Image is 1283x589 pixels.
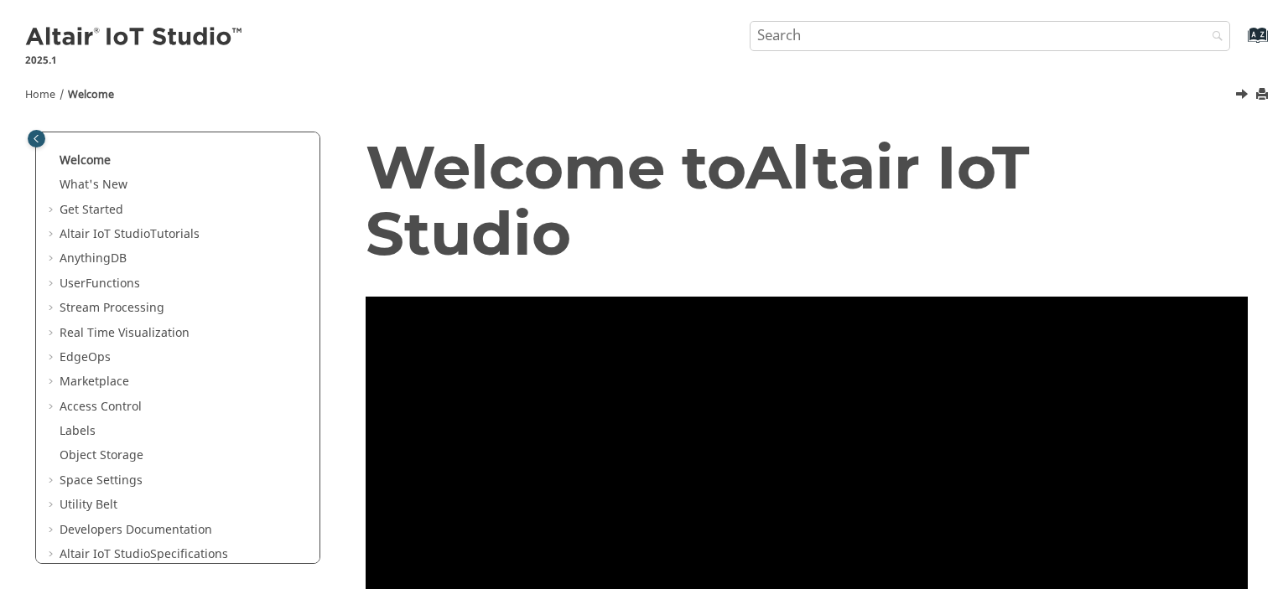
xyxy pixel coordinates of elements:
span: Expand Utility Belt [46,497,60,514]
a: Next topic: What's New [1237,86,1250,106]
a: Welcome [68,87,114,102]
a: Space Settings [60,472,143,489]
span: Expand Altair IoT StudioTutorials [46,226,60,243]
a: Developers Documentation [60,521,212,539]
a: Welcome [60,152,111,169]
button: Toggle publishing table of content [28,130,45,147]
a: UserFunctions [60,275,140,292]
span: Expand Access Control [46,399,60,416]
button: Print this page [1257,84,1270,106]
p: 2025.1 [25,53,245,68]
span: Expand UserFunctions [46,276,60,292]
button: Search [1190,21,1237,54]
span: Expand Stream Processing [46,300,60,317]
a: Marketplace [60,373,129,390]
span: Expand Developers Documentation [46,522,60,539]
a: Labels [60,422,96,440]
span: Expand Get Started [46,202,60,219]
a: Altair IoT StudioSpecifications [60,545,228,563]
ul: Table of Contents [46,152,309,587]
span: Expand Real Time Visualization [46,325,60,342]
img: Altair IoT Studio [25,24,245,51]
span: Expand EdgeOps [46,349,60,366]
a: Get Started [60,201,123,219]
span: Expand Marketplace [46,374,60,390]
a: EdgeOps [60,349,111,366]
a: Real Time Visualization [60,324,190,342]
h1: Welcome to [366,134,1249,266]
a: Utility Belt [60,496,117,514]
input: Search query [750,21,1231,51]
a: Altair IoT StudioTutorials [60,225,200,243]
a: Home [25,87,55,102]
a: Go to index terms page [1221,34,1259,52]
span: Altair IoT Studio [60,225,150,243]
span: Expand Space Settings [46,473,60,489]
span: Functions [86,275,140,292]
a: Object Storage [60,447,143,464]
a: AnythingDB [60,250,127,267]
a: Access Control [60,398,142,416]
span: Expand Altair IoT StudioSpecifications [46,546,60,563]
span: Expand AnythingDB [46,251,60,267]
span: Altair IoT Studio [60,545,150,563]
a: What's New [60,176,127,194]
a: Stream Processing [60,299,164,317]
span: Altair IoT Studio [366,130,1030,270]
